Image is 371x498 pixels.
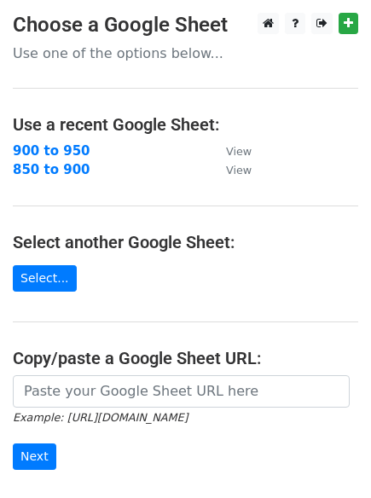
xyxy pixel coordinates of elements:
a: 900 to 950 [13,143,90,159]
a: 850 to 900 [13,162,90,177]
h3: Choose a Google Sheet [13,13,358,38]
input: Paste your Google Sheet URL here [13,375,350,408]
input: Next [13,443,56,470]
h4: Copy/paste a Google Sheet URL: [13,348,358,368]
h4: Use a recent Google Sheet: [13,114,358,135]
h4: Select another Google Sheet: [13,232,358,252]
a: View [209,143,252,159]
a: Select... [13,265,77,292]
small: View [226,145,252,158]
small: View [226,164,252,177]
p: Use one of the options below... [13,44,358,62]
a: View [209,162,252,177]
small: Example: [URL][DOMAIN_NAME] [13,411,188,424]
